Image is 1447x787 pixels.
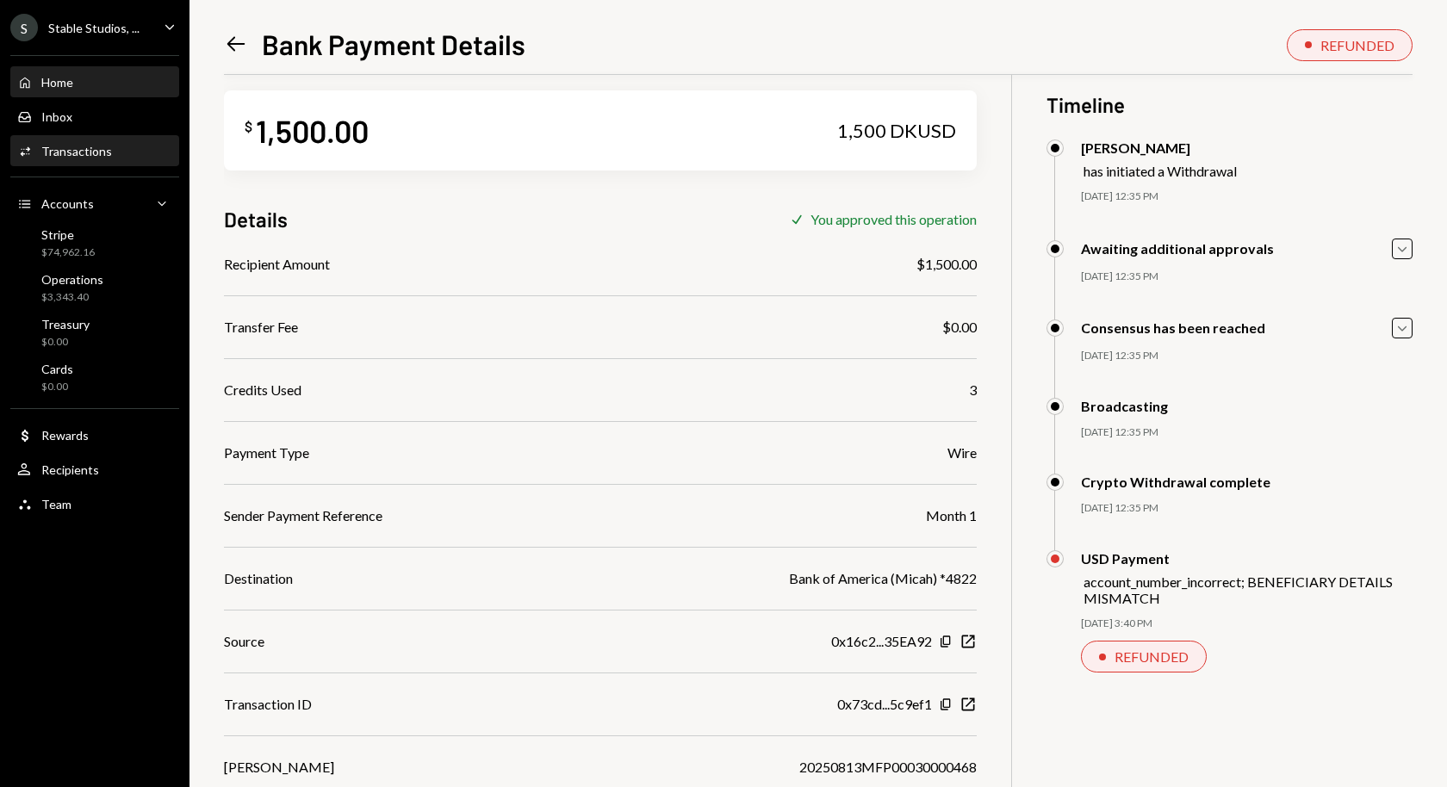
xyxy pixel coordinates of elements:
div: has initiated a Withdrawal [1084,163,1237,179]
a: Cards$0.00 [10,356,179,398]
div: Broadcasting [1081,398,1168,414]
div: $0.00 [41,335,90,350]
div: [DATE] 12:35 PM [1081,189,1413,204]
a: Rewards [10,419,179,450]
div: Destination [224,568,293,589]
div: Awaiting additional approvals [1081,240,1274,257]
div: [DATE] 12:35 PM [1081,270,1413,284]
div: Crypto Withdrawal complete [1081,474,1270,490]
div: 3 [969,380,977,400]
div: 20250813MFP00030000468 [799,757,977,778]
div: Source [224,631,264,652]
div: [DATE] 12:35 PM [1081,501,1413,516]
div: Consensus has been reached [1081,319,1265,336]
div: [DATE] 3:40 PM [1081,617,1413,631]
div: Recipients [41,462,99,477]
div: $0.00 [41,380,73,394]
div: Stable Studios, ... [48,21,140,35]
div: [DATE] 12:35 PM [1081,349,1413,363]
div: $ [245,118,252,135]
div: Recipient Amount [224,254,330,275]
h1: Bank Payment Details [262,27,525,61]
div: $1,500.00 [916,254,977,275]
a: Operations$3,343.40 [10,267,179,308]
div: 0x73cd...5c9ef1 [837,694,932,715]
div: Bank of America (Micah) *4822 [789,568,977,589]
div: Stripe [41,227,95,242]
div: Wire [947,443,977,463]
div: REFUNDED [1320,37,1394,53]
h3: Details [224,205,288,233]
div: 1,500.00 [256,111,369,150]
div: Transactions [41,144,112,158]
a: Inbox [10,101,179,132]
div: Month 1 [926,505,977,526]
div: Treasury [41,317,90,332]
div: S [10,14,38,41]
a: Treasury$0.00 [10,312,179,353]
div: Transfer Fee [224,317,298,338]
div: 1,500 DKUSD [837,119,956,143]
div: Inbox [41,109,72,124]
a: Team [10,488,179,519]
div: Team [41,497,71,511]
div: [PERSON_NAME] [1081,139,1237,156]
a: Accounts [10,188,179,219]
div: $0.00 [942,317,977,338]
a: Transactions [10,135,179,166]
div: Accounts [41,196,94,211]
div: Operations [41,272,103,287]
div: USD Payment [1081,550,1413,567]
div: Cards [41,362,73,376]
div: Sender Payment Reference [224,505,382,526]
div: Rewards [41,428,89,443]
div: $3,343.40 [41,290,103,305]
div: You approved this operation [810,211,977,227]
a: Home [10,66,179,97]
div: $74,962.16 [41,245,95,260]
div: Credits Used [224,380,301,400]
a: Stripe$74,962.16 [10,222,179,263]
h3: Timeline [1046,90,1413,119]
div: [DATE] 12:35 PM [1081,425,1413,440]
div: account_number_incorrect; BENEFICIARY DETAILS MISMATCH [1084,573,1413,606]
div: Payment Type [224,443,309,463]
div: Transaction ID [224,694,312,715]
div: 0x16c2...35EA92 [831,631,932,652]
div: REFUNDED [1115,648,1189,665]
div: Home [41,75,73,90]
a: Recipients [10,454,179,485]
div: [PERSON_NAME] [224,757,334,778]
